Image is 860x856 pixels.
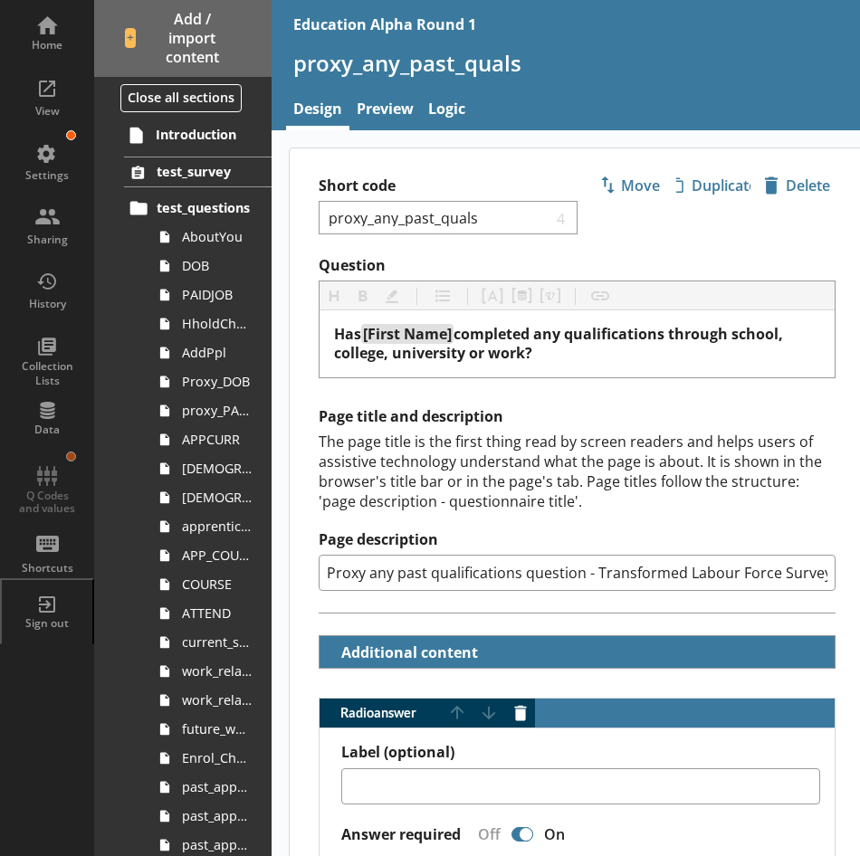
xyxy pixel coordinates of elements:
[182,633,252,651] span: current_study_for_qual
[341,825,461,844] label: Answer required
[320,707,443,719] span: Radio answer
[15,104,79,119] div: View
[152,512,272,541] a: apprenticeship_sic2007_industry
[341,743,820,762] label: Label (optional)
[593,171,667,200] span: Move
[182,518,252,535] span: apprenticeship_sic2007_industry
[152,483,272,512] a: [DEMOGRAPHIC_DATA]_soc2020_job_title
[286,91,349,130] a: Design
[537,824,579,844] div: On
[157,163,253,180] span: test_survey
[675,170,751,201] button: Duplicate
[676,171,750,200] span: Duplicate
[15,38,79,52] div: Home
[421,91,473,130] a: Logic
[182,691,252,709] span: work_related_education_3m
[152,628,272,657] a: current_study_for_qual
[152,396,272,425] a: proxy_PAIDJOB
[120,84,242,112] button: Close all sections
[182,807,252,824] span: past_apprenticeship_start
[15,561,79,575] div: Shortcuts
[15,359,79,387] div: Collection Lists
[334,324,361,344] span: Has
[182,836,252,853] span: past_apprenticeship_country
[152,570,272,599] a: COURSE
[156,126,253,143] span: Introduction
[182,749,252,766] span: Enrol_Check
[319,256,836,275] label: Question
[319,407,836,426] h2: Page title and description
[125,10,242,66] span: Add / import content
[319,530,836,549] label: Page description
[152,744,272,773] a: Enrol_Check
[592,170,668,201] button: Move
[15,168,79,183] div: Settings
[182,315,252,332] span: HholdChk_16plus
[334,324,787,363] span: completed any qualifications through school, college, university or work?
[760,171,834,200] span: Delete
[182,228,252,245] span: AboutYou
[182,778,252,795] span: past_apprenticeships
[506,699,535,728] button: Delete answer
[182,257,252,274] span: DOB
[15,233,79,247] div: Sharing
[182,489,252,506] span: [DEMOGRAPHIC_DATA]_soc2020_job_title
[152,715,272,744] a: future_work_related_education_3m
[152,281,272,309] a: PAIDJOB
[182,373,252,390] span: Proxy_DOB
[124,157,272,187] a: test_survey
[15,297,79,311] div: History
[152,599,272,628] a: ATTEND
[319,176,577,195] label: Short code
[334,325,820,363] div: Question
[152,223,272,252] a: AboutYou
[152,252,272,281] a: DOB
[152,309,272,338] a: HholdChk_16plus
[363,324,452,344] span: [First Name]
[152,367,272,396] a: Proxy_DOB
[157,199,253,216] span: test_questions
[152,541,272,570] a: APP_COURSE
[182,575,252,593] span: COURSE
[182,286,252,303] span: PAIDJOB
[293,14,476,34] div: Education Alpha Round 1
[152,425,272,454] a: APPCURR
[349,91,421,130] a: Preview
[15,423,79,437] div: Data
[182,720,252,737] span: future_work_related_education_3m
[124,194,272,223] a: test_questions
[327,636,482,668] button: Additional content
[463,824,508,844] div: Off
[152,686,272,715] a: work_related_education_3m
[152,454,272,483] a: [DEMOGRAPHIC_DATA]_main_job
[123,120,272,149] a: Introduction
[182,402,252,419] span: proxy_PAIDJOB
[152,338,272,367] a: AddPpl
[182,460,252,477] span: [DEMOGRAPHIC_DATA]_main_job
[319,432,836,511] div: The page title is the first thing read by screen readers and helps users of assistive technology ...
[182,344,252,361] span: AddPpl
[182,431,252,448] span: APPCURR
[182,547,252,564] span: APP_COURSE
[182,604,252,622] span: ATTEND
[182,662,252,680] span: work_related_education_4weeks
[152,802,272,831] a: past_apprenticeship_start
[152,657,272,686] a: work_related_education_4weeks
[552,209,569,226] span: 4
[759,170,835,201] button: Delete
[15,616,79,631] div: Sign out
[152,773,272,802] a: past_apprenticeships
